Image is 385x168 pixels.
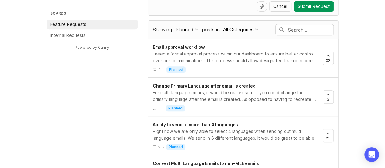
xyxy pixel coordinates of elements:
[202,27,220,33] span: posts in
[153,83,256,88] span: Change Primary Language after email is created
[74,44,110,51] a: Powered by Canny
[298,3,330,9] span: Submit Request
[174,26,200,34] button: Showing
[222,26,260,34] button: posts in
[153,45,205,50] span: Email approval workflow
[47,20,138,29] a: Feature Requests
[326,58,330,63] span: 32
[169,67,183,72] p: planned
[288,27,333,33] input: Search…
[153,89,318,103] div: For multi-language emails, it would be really useful if you could change the primary language aft...
[50,32,86,38] p: Internal Requests
[163,67,164,72] div: ·
[168,106,183,111] p: planned
[153,128,318,141] div: Right now we are only able to select 4 languages when sending out multi language emails. We send ...
[326,135,330,141] span: 21
[323,90,334,104] button: 3
[153,27,172,33] span: Showing
[153,121,323,150] a: Ability to send to more than 4 languagesRight now we are only able to select 4 languages when sen...
[364,147,379,162] div: Open Intercom Messenger
[153,83,323,111] a: Change Primary Language after email is createdFor multi-language emails, it would be really usefu...
[153,44,323,73] a: Email approval workflowI need a formal approval process within our dashboard to ensure better con...
[323,52,334,65] button: 32
[269,1,291,12] button: Cancel
[158,67,161,72] span: 4
[158,145,160,150] span: 2
[175,26,194,33] div: Planned
[47,30,138,40] a: Internal Requests
[50,21,86,27] p: Feature Requests
[273,3,287,9] span: Cancel
[294,1,334,12] button: Submit Request
[169,145,183,149] p: planned
[323,129,334,142] button: 21
[153,122,238,127] span: Ability to send to more than 4 languages
[158,106,160,111] span: 1
[327,97,329,102] span: 3
[163,145,164,150] div: ·
[223,26,254,33] div: All Categories
[49,10,138,18] h3: Boards
[153,51,318,64] div: I need a formal approval process within our dashboard to ensure better control over our communica...
[153,161,259,166] span: Convert Multi Language Emails to non-MLE emails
